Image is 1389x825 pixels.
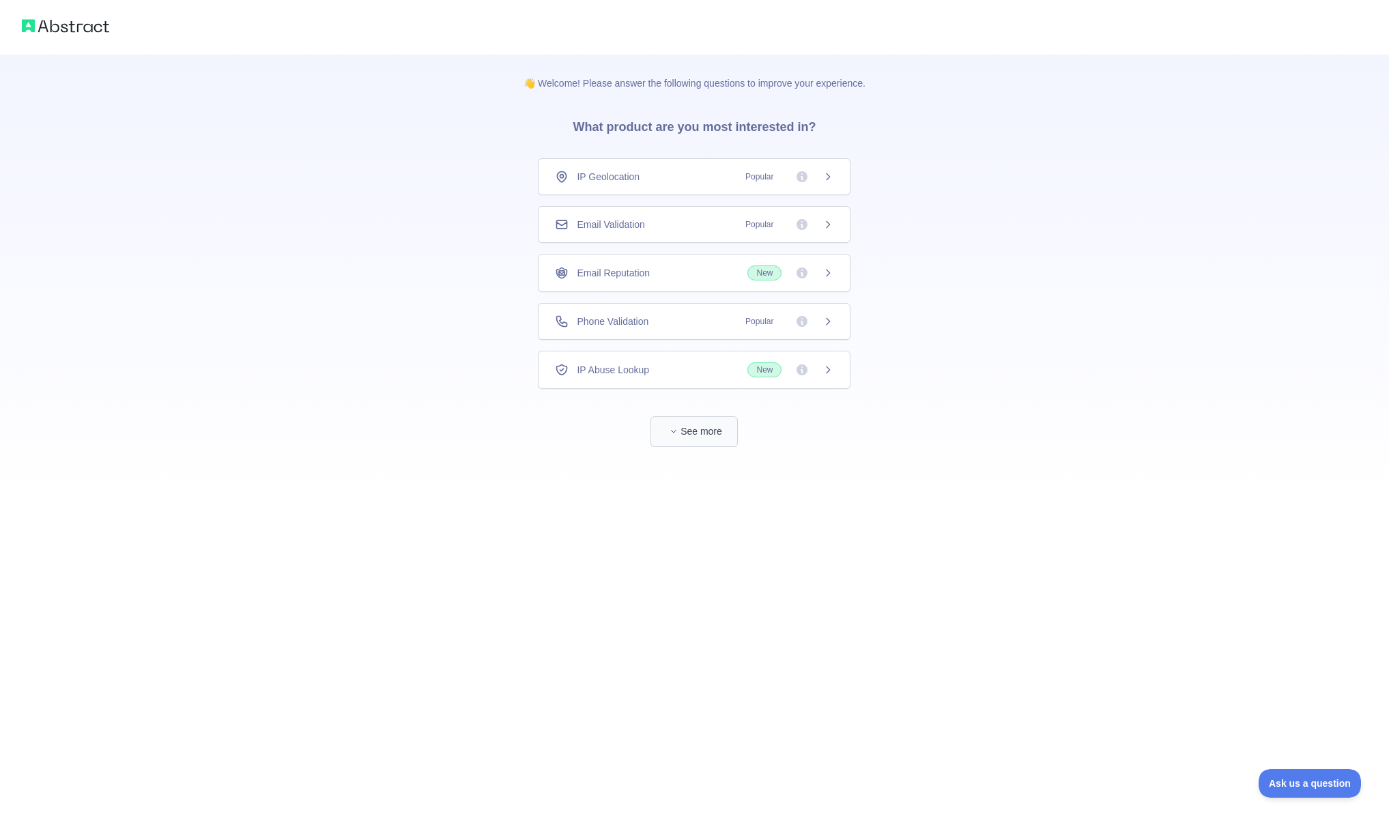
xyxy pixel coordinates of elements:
iframe: Toggle Customer Support [1259,769,1362,798]
h3: What product are you most interested in? [551,90,837,158]
span: IP Abuse Lookup [577,363,649,377]
span: Phone Validation [577,315,648,328]
span: Email Reputation [577,266,650,280]
span: Email Validation [577,218,644,231]
span: Popular [737,218,782,231]
img: Abstract logo [22,16,109,35]
span: IP Geolocation [577,170,640,184]
span: Popular [737,315,782,328]
p: 👋 Welcome! Please answer the following questions to improve your experience. [502,55,887,90]
span: New [747,265,782,280]
span: Popular [737,170,782,184]
button: See more [650,416,738,447]
span: New [747,362,782,377]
